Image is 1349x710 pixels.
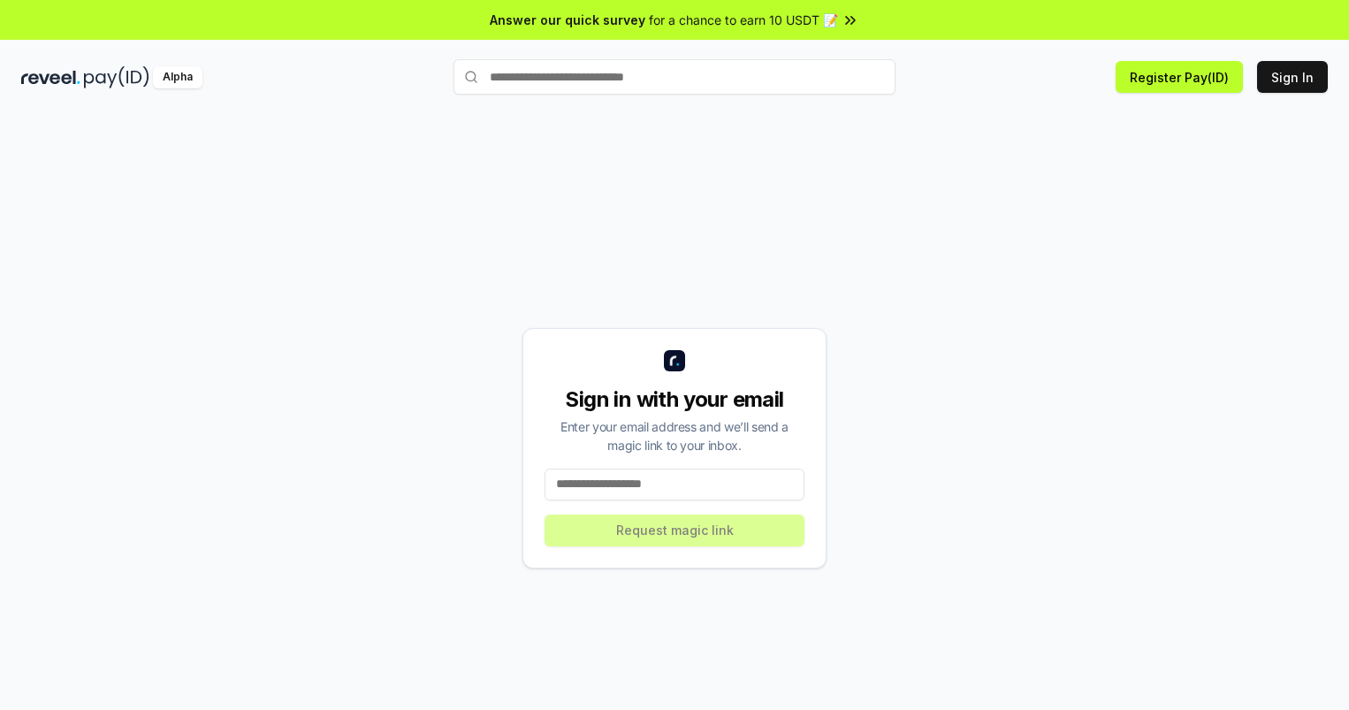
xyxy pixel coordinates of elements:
span: for a chance to earn 10 USDT 📝 [649,11,838,29]
button: Sign In [1257,61,1328,93]
span: Answer our quick survey [490,11,645,29]
div: Sign in with your email [545,386,804,414]
img: pay_id [84,66,149,88]
div: Alpha [153,66,202,88]
img: reveel_dark [21,66,80,88]
div: Enter your email address and we’ll send a magic link to your inbox. [545,417,804,454]
button: Register Pay(ID) [1116,61,1243,93]
img: logo_small [664,350,685,371]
